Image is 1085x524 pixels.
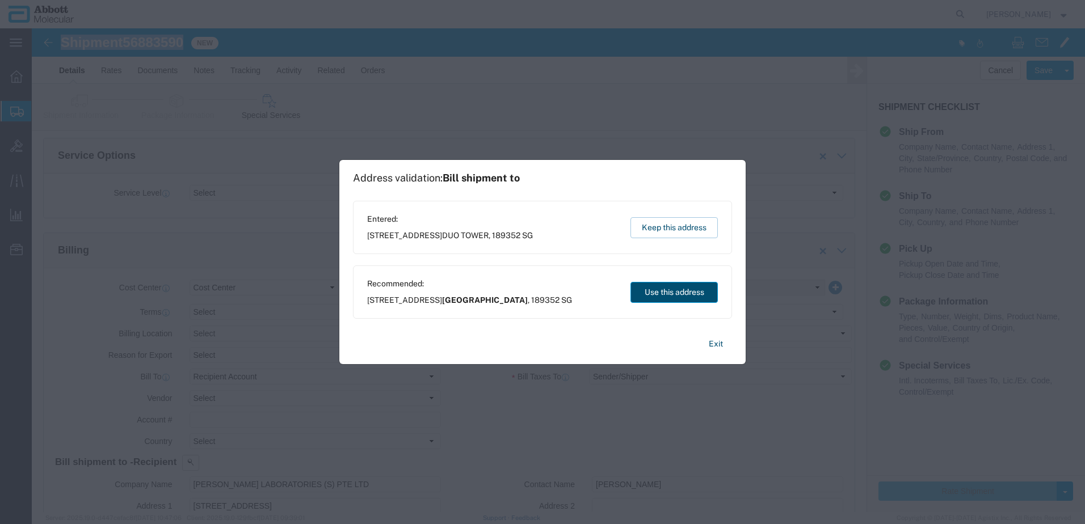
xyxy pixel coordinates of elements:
span: Recommended: [367,278,572,290]
span: [GEOGRAPHIC_DATA] [442,295,528,305]
button: Use this address [630,282,718,303]
h1: Address validation: [353,172,520,184]
span: SG [522,231,533,240]
span: 189352 [531,295,560,305]
span: [STREET_ADDRESS] , [367,294,572,306]
span: SG [561,295,572,305]
span: Entered: [367,213,533,225]
button: Exit [700,334,732,354]
button: Keep this address [630,217,718,238]
span: Bill shipment to [443,172,520,184]
span: 189352 [492,231,520,240]
span: DUO TOWER [442,231,489,240]
span: [STREET_ADDRESS] , [367,230,533,242]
